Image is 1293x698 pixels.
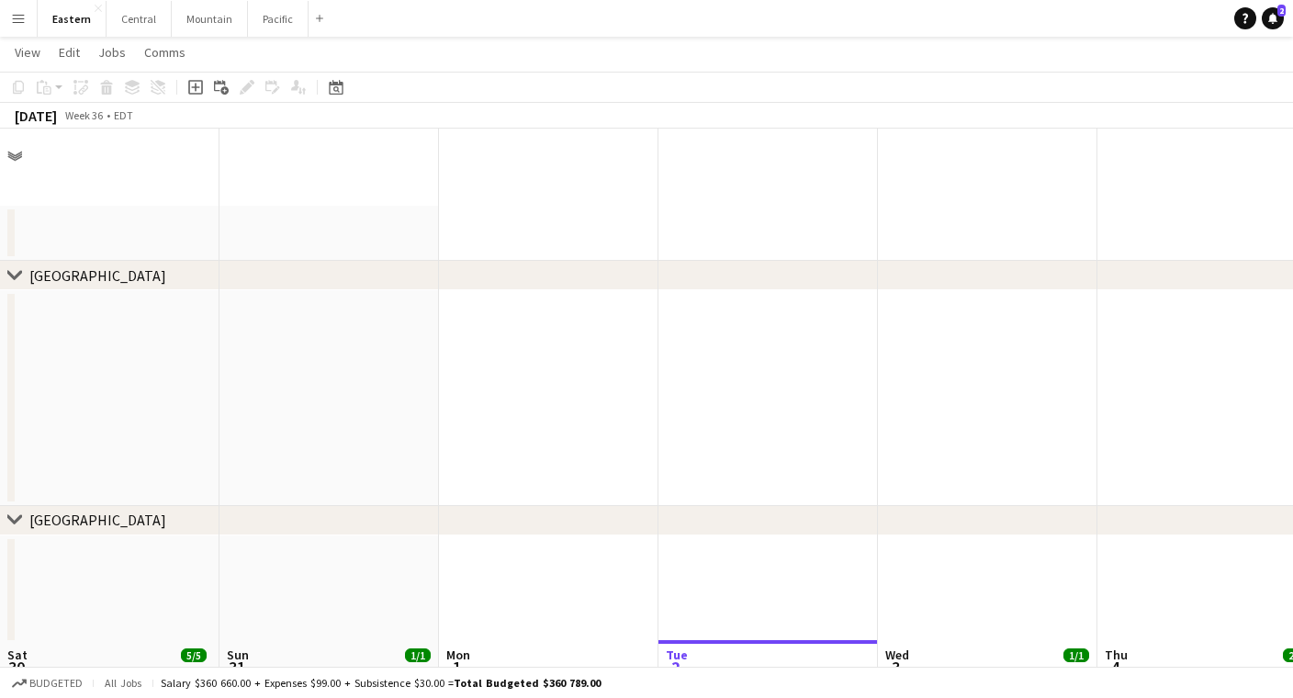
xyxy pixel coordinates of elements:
[59,44,80,61] span: Edit
[446,647,470,663] span: Mon
[454,676,601,690] span: Total Budgeted $360 789.00
[101,676,145,690] span: All jobs
[29,677,83,690] span: Budgeted
[114,108,133,122] div: EDT
[15,107,57,125] div: [DATE]
[172,1,248,37] button: Mountain
[29,511,166,529] div: [GEOGRAPHIC_DATA]
[1063,648,1089,662] span: 1/1
[107,1,172,37] button: Central
[885,647,909,663] span: Wed
[51,40,87,64] a: Edit
[1102,657,1128,678] span: 4
[38,1,107,37] button: Eastern
[144,44,186,61] span: Comms
[91,40,133,64] a: Jobs
[666,647,688,663] span: Tue
[29,266,166,285] div: [GEOGRAPHIC_DATA]
[444,657,470,678] span: 1
[137,40,193,64] a: Comms
[98,44,126,61] span: Jobs
[224,657,249,678] span: 31
[663,657,688,678] span: 2
[7,647,28,663] span: Sat
[883,657,909,678] span: 3
[15,44,40,61] span: View
[248,1,309,37] button: Pacific
[405,648,431,662] span: 1/1
[1064,664,1088,678] div: 1 Job
[1105,647,1128,663] span: Thu
[182,664,210,678] div: 2 Jobs
[9,673,85,693] button: Budgeted
[1262,7,1284,29] a: 2
[61,108,107,122] span: Week 36
[181,648,207,662] span: 5/5
[7,40,48,64] a: View
[227,647,249,663] span: Sun
[5,657,28,678] span: 30
[1277,5,1286,17] span: 2
[161,676,601,690] div: Salary $360 660.00 + Expenses $99.00 + Subsistence $30.00 =
[406,664,430,678] div: 1 Job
